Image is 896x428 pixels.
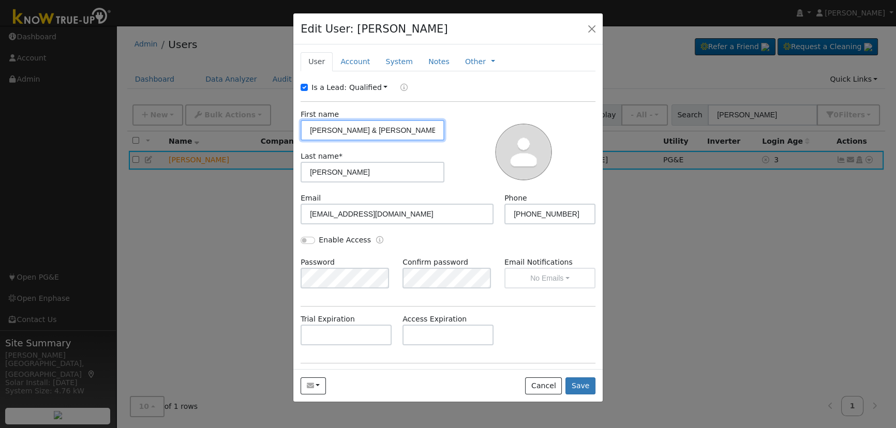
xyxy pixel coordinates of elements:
button: dboudrrtrain@sbcglobal.net [301,377,326,395]
a: Enable Access [376,235,383,247]
a: User [301,52,333,71]
label: Email Notifications [504,257,595,268]
label: First name [301,109,339,120]
button: Save [565,377,595,395]
span: Required [339,152,342,160]
a: Notes [421,52,457,71]
label: Enable Access [319,235,371,246]
h4: Edit User: [PERSON_NAME] [301,21,448,37]
a: Other [465,56,486,67]
label: Password [301,257,335,268]
label: Confirm password [402,257,468,268]
label: Is a Lead: [311,82,347,93]
a: Account [333,52,378,71]
a: Qualified [349,83,388,91]
input: Is a Lead: [301,84,308,91]
label: Access Expiration [402,314,467,325]
a: Lead [393,82,408,94]
button: Cancel [525,377,562,395]
label: Last name [301,151,342,162]
a: System [378,52,421,71]
label: Trial Expiration [301,314,355,325]
label: Email [301,193,321,204]
label: Phone [504,193,527,204]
